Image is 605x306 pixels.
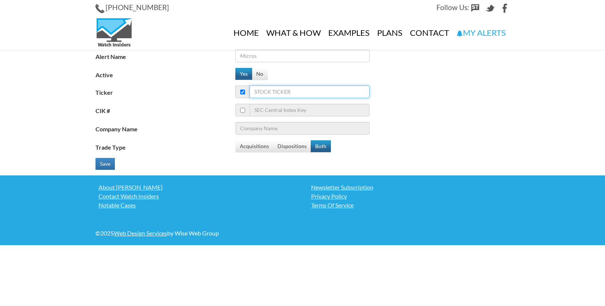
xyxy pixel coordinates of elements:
[308,183,510,192] a: Newsletter Subscription
[230,16,263,50] a: Home
[95,85,235,97] label: Ticker
[325,16,373,50] a: Examples
[501,4,510,13] img: Facebook
[95,68,235,79] label: Active
[436,3,469,12] span: Follow Us:
[235,122,370,135] input: Company Name
[486,4,495,13] img: Twitter
[95,140,235,152] label: Trade Type
[95,192,297,201] a: Contact Watch Insiders
[308,201,510,210] a: Terms Of Service
[235,50,370,62] input: Micros
[263,16,325,50] a: What & How
[114,229,167,237] a: Web Design Services
[106,3,169,12] span: [PHONE_NUMBER]
[95,183,297,192] a: About [PERSON_NAME]
[95,201,297,210] a: Notable Cases
[235,68,252,80] button: Yes
[95,104,235,115] label: CIK #
[373,16,406,50] a: Plans
[311,140,331,152] button: Both
[95,4,104,13] img: Phone
[453,16,510,50] a: My Alerts
[95,229,297,238] div: © 2025 by Wise Web Group
[471,4,480,13] img: StockTwits
[250,85,370,98] input: Stock Ticker
[406,16,453,50] a: Contact
[95,158,115,170] button: Save
[95,122,235,134] label: Company Name
[252,68,268,80] button: No
[235,140,273,152] button: Acquisitions
[95,50,235,61] label: Alert Name
[273,140,311,152] button: Dispositions
[308,192,510,201] a: Privacy Policy
[250,104,370,116] input: SEC Central Index Key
